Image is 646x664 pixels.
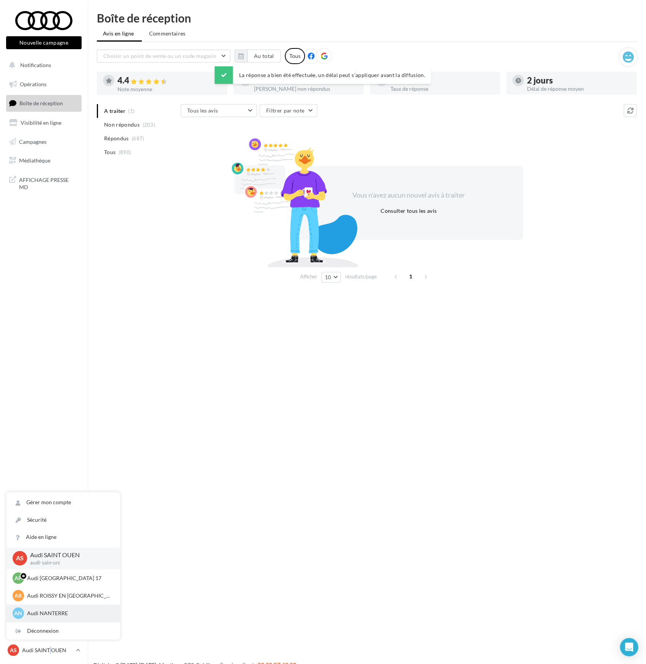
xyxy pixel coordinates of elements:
[20,81,47,87] span: Opérations
[235,50,281,63] button: Au total
[620,638,638,656] div: Open Intercom Messenger
[5,153,83,169] a: Médiathèque
[19,138,47,145] span: Campagnes
[187,107,218,114] span: Tous les avis
[22,646,73,654] p: Audi SAINT OUEN
[260,104,317,117] button: Filtrer par note
[5,76,83,92] a: Opérations
[390,86,494,92] div: Taux de réponse
[117,76,221,85] div: 4.4
[6,529,120,546] a: Aide en ligne
[27,574,111,582] p: Audi [GEOGRAPHIC_DATA] 17
[30,559,108,566] p: audi-sain-urc
[6,494,120,511] a: Gérer mon compte
[30,551,108,559] p: Audi SAINT OUEN
[181,104,257,117] button: Tous les avis
[104,148,116,156] span: Tous
[5,95,83,111] a: Boîte de réception
[390,76,494,85] div: 77 %
[215,66,431,84] div: La réponse a bien été effectuée, un délai peut s’appliquer avant la diffusion.
[132,135,145,141] span: (687)
[6,643,82,658] a: AS Audi SAINT OUEN
[5,115,83,131] a: Visibilité en ligne
[343,190,474,200] div: Vous n'avez aucun nouvel avis à traiter
[27,609,111,617] p: Audi NANTERRE
[119,149,132,155] span: (890)
[103,53,216,59] span: Choisir un point de vente ou un code magasin
[247,50,281,63] button: Au total
[15,592,22,600] span: AR
[14,609,22,617] span: AN
[405,270,417,283] span: 1
[325,274,331,280] span: 10
[143,122,156,128] span: (203)
[6,36,82,49] button: Nouvelle campagne
[20,62,51,68] span: Notifications
[5,134,83,150] a: Campagnes
[5,57,80,73] button: Notifications
[149,30,186,37] span: Commentaires
[104,121,140,129] span: Non répondus
[97,12,637,24] div: Boîte de réception
[19,175,79,191] span: AFFICHAGE PRESSE MD
[10,646,17,654] span: AS
[117,87,221,92] div: Note moyenne
[6,511,120,529] a: Sécurité
[16,554,24,563] span: AS
[378,206,440,215] button: Consulter tous les avis
[321,272,341,283] button: 10
[5,172,83,194] a: AFFICHAGE PRESSE MD
[527,76,631,85] div: 2 jours
[345,273,377,280] span: résultats/page
[21,119,61,126] span: Visibilité en ligne
[527,86,631,92] div: Délai de réponse moyen
[15,574,22,582] span: AP
[285,48,305,64] div: Tous
[300,273,317,280] span: Afficher
[6,622,120,640] div: Déconnexion
[19,100,63,106] span: Boîte de réception
[19,157,50,164] span: Médiathèque
[27,592,111,600] p: Audi ROISSY EN [GEOGRAPHIC_DATA]
[97,50,230,63] button: Choisir un point de vente ou un code magasin
[104,135,129,142] span: Répondus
